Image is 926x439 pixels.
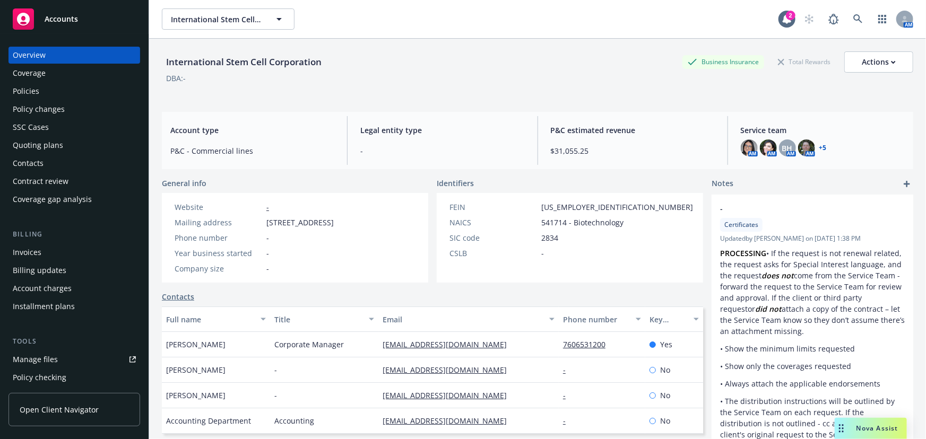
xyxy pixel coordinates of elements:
[13,369,66,386] div: Policy checking
[383,339,515,349] a: [EMAIL_ADDRESS][DOMAIN_NAME]
[541,217,624,228] span: 541714 - Biotechnology
[13,262,66,279] div: Billing updates
[383,416,515,426] a: [EMAIL_ADDRESS][DOMAIN_NAME]
[720,203,877,214] span: -
[13,137,63,154] div: Quoting plans
[166,415,251,426] span: Accounting Department
[449,248,537,259] div: CSLB
[13,191,92,208] div: Coverage gap analysis
[720,248,766,258] strong: PROCESSING
[8,351,140,368] a: Manage files
[266,202,269,212] a: -
[13,298,75,315] div: Installment plans
[773,55,836,68] div: Total Rewards
[720,378,905,389] p: • Always attach the applicable endorsements
[266,263,269,274] span: -
[8,244,140,261] a: Invoices
[383,314,543,325] div: Email
[360,145,524,156] span: -
[8,191,140,208] a: Coverage gap analysis
[8,47,140,64] a: Overview
[559,306,645,332] button: Phone number
[720,248,905,337] p: • If the request is not renewal related, the request asks for Special Interest language, and the ...
[847,8,869,30] a: Search
[266,248,269,259] span: -
[175,217,262,228] div: Mailing address
[650,314,687,325] div: Key contact
[13,155,44,172] div: Contacts
[274,415,314,426] span: Accounting
[8,101,140,118] a: Policy changes
[541,232,558,243] span: 2834
[563,339,614,349] a: 7606531200
[720,361,905,372] p: • Show only the coverages requested
[175,263,262,274] div: Company size
[175,201,262,213] div: Website
[741,125,905,136] span: Service team
[449,217,537,228] div: NAICS
[13,101,65,118] div: Policy changes
[741,139,758,156] img: photo
[551,125,715,136] span: P&C estimated revenue
[823,8,844,30] a: Report a Bug
[761,270,794,280] em: does not
[8,65,140,82] a: Coverage
[175,232,262,243] div: Phone number
[449,232,537,243] div: SIC code
[660,390,670,401] span: No
[13,47,46,64] div: Overview
[541,248,544,259] span: -
[162,8,295,30] button: International Stem Cell Corporation
[13,280,72,297] div: Account charges
[786,9,795,19] div: 2
[8,336,140,347] div: Tools
[563,416,574,426] a: -
[720,234,905,243] span: Updated by [PERSON_NAME] on [DATE] 1:38 PM
[551,145,715,156] span: $31,055.25
[782,143,793,154] span: BH
[8,229,140,240] div: Billing
[8,137,140,154] a: Quoting plans
[760,139,777,156] img: photo
[274,390,277,401] span: -
[383,365,515,375] a: [EMAIL_ADDRESS][DOMAIN_NAME]
[8,155,140,172] a: Contacts
[13,83,39,100] div: Policies
[541,201,693,213] span: [US_EMPLOYER_IDENTIFICATION_NUMBER]
[162,291,194,302] a: Contacts
[724,220,758,230] span: Certificates
[13,173,68,190] div: Contract review
[274,364,277,375] span: -
[8,369,140,386] a: Policy checking
[862,52,896,72] div: Actions
[270,306,378,332] button: Title
[8,173,140,190] a: Contract review
[844,51,913,73] button: Actions
[13,65,46,82] div: Coverage
[563,314,629,325] div: Phone number
[8,4,140,34] a: Accounts
[274,314,362,325] div: Title
[449,201,537,213] div: FEIN
[13,119,49,136] div: SSC Cases
[901,178,913,190] a: add
[660,339,672,350] span: Yes
[162,178,206,189] span: General info
[712,178,733,190] span: Notes
[835,418,907,439] button: Nova Assist
[166,364,226,375] span: [PERSON_NAME]
[8,298,140,315] a: Installment plans
[166,390,226,401] span: [PERSON_NAME]
[20,404,99,415] span: Open Client Navigator
[13,244,41,261] div: Invoices
[266,217,334,228] span: [STREET_ADDRESS]
[274,339,344,350] span: Corporate Manager
[798,139,815,156] img: photo
[166,339,226,350] span: [PERSON_NAME]
[45,15,78,23] span: Accounts
[8,119,140,136] a: SSC Cases
[8,262,140,279] a: Billing updates
[266,232,269,243] span: -
[170,125,334,136] span: Account type
[872,8,893,30] a: Switch app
